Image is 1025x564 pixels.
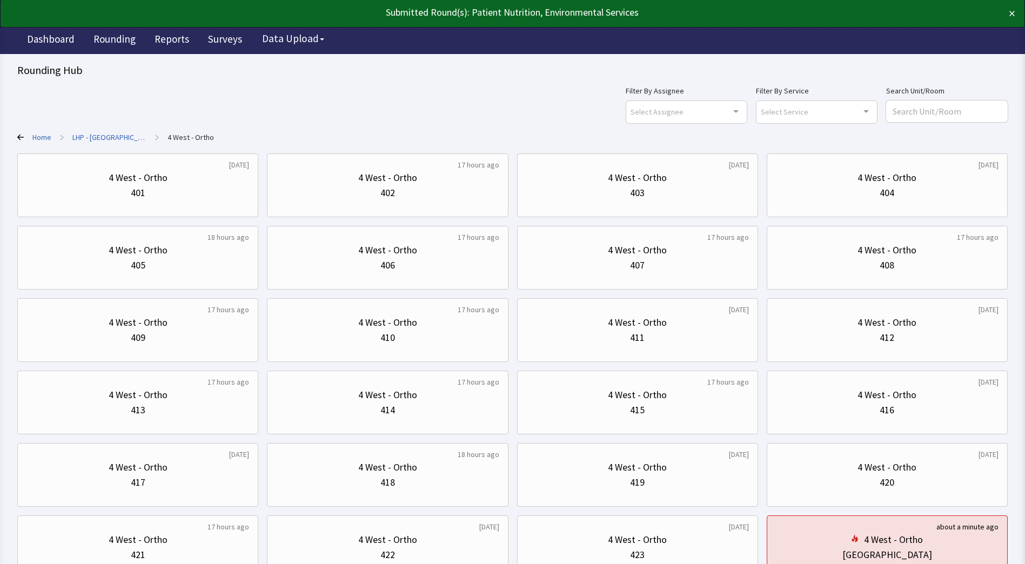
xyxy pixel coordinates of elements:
[857,460,916,475] div: 4 West - Ortho
[936,521,999,532] div: about a minute ago
[19,27,83,54] a: Dashboard
[17,63,1008,78] div: Rounding Hub
[131,547,145,562] div: 421
[72,132,146,143] a: LHP - Pascack Valley
[756,84,877,97] label: Filter By Service
[979,159,999,170] div: [DATE]
[479,521,499,532] div: [DATE]
[608,170,667,185] div: 4 West - Ortho
[631,105,684,118] span: Select Assignee
[630,475,645,490] div: 419
[880,185,894,200] div: 404
[32,132,51,143] a: Home
[380,475,395,490] div: 418
[131,185,145,200] div: 401
[1009,5,1015,22] button: ×
[857,387,916,402] div: 4 West - Ortho
[608,532,667,547] div: 4 West - Ortho
[857,315,916,330] div: 4 West - Ortho
[380,547,395,562] div: 422
[842,547,932,562] div: [GEOGRAPHIC_DATA]
[207,377,249,387] div: 17 hours ago
[109,460,168,475] div: 4 West - Ortho
[864,532,923,547] div: 4 West - Ortho
[761,105,808,118] span: Select Service
[729,449,749,460] div: [DATE]
[707,232,749,243] div: 17 hours ago
[608,243,667,258] div: 4 West - Ortho
[168,132,214,143] a: 4 West - Ortho
[109,532,168,547] div: 4 West - Ortho
[458,232,499,243] div: 17 hours ago
[707,377,749,387] div: 17 hours ago
[857,243,916,258] div: 4 West - Ortho
[458,159,499,170] div: 17 hours ago
[630,258,645,273] div: 407
[358,387,417,402] div: 4 West - Ortho
[880,258,894,273] div: 408
[109,243,168,258] div: 4 West - Ortho
[458,377,499,387] div: 17 hours ago
[155,126,159,148] span: >
[131,330,145,345] div: 409
[229,449,249,460] div: [DATE]
[229,159,249,170] div: [DATE]
[880,475,894,490] div: 420
[608,387,667,402] div: 4 West - Ortho
[358,170,417,185] div: 4 West - Ortho
[886,100,1008,122] input: Search Unit/Room
[880,330,894,345] div: 412
[886,84,1008,97] label: Search Unit/Room
[979,377,999,387] div: [DATE]
[10,5,915,20] div: Submitted Round(s): Patient Nutrition, Environmental Services
[630,402,645,418] div: 415
[109,315,168,330] div: 4 West - Ortho
[109,387,168,402] div: 4 West - Ortho
[979,304,999,315] div: [DATE]
[207,304,249,315] div: 17 hours ago
[630,185,645,200] div: 403
[626,84,747,97] label: Filter By Assignee
[729,304,749,315] div: [DATE]
[630,547,645,562] div: 423
[207,521,249,532] div: 17 hours ago
[207,232,249,243] div: 18 hours ago
[729,521,749,532] div: [DATE]
[358,243,417,258] div: 4 West - Ortho
[85,27,144,54] a: Rounding
[131,258,145,273] div: 405
[880,402,894,418] div: 416
[630,330,645,345] div: 411
[729,159,749,170] div: [DATE]
[200,27,250,54] a: Surveys
[380,330,395,345] div: 410
[857,170,916,185] div: 4 West - Ortho
[458,304,499,315] div: 17 hours ago
[380,402,395,418] div: 414
[380,185,395,200] div: 402
[109,170,168,185] div: 4 West - Ortho
[608,315,667,330] div: 4 West - Ortho
[358,460,417,475] div: 4 West - Ortho
[608,460,667,475] div: 4 West - Ortho
[146,27,197,54] a: Reports
[380,258,395,273] div: 406
[131,475,145,490] div: 417
[358,315,417,330] div: 4 West - Ortho
[458,449,499,460] div: 18 hours ago
[979,449,999,460] div: [DATE]
[256,29,331,49] button: Data Upload
[957,232,999,243] div: 17 hours ago
[131,402,145,418] div: 413
[358,532,417,547] div: 4 West - Ortho
[60,126,64,148] span: >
